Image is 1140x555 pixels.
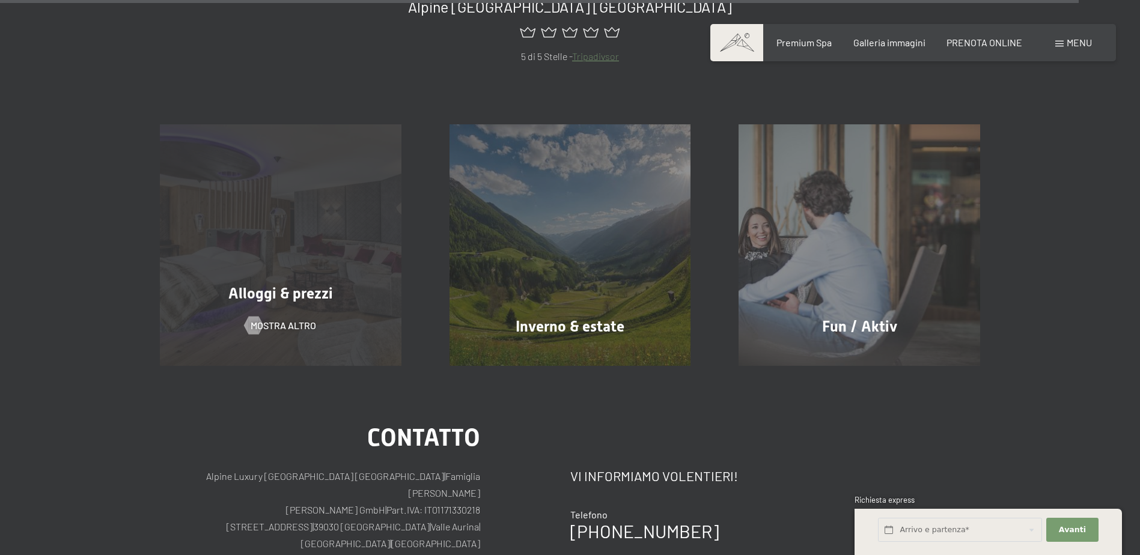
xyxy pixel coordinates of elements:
span: | [385,504,386,515]
p: 5 di 5 Stelle - [160,49,980,64]
span: Fun / Aktiv [822,318,897,335]
p: Alpine Luxury [GEOGRAPHIC_DATA] [GEOGRAPHIC_DATA] Famiglia [PERSON_NAME] [PERSON_NAME] GmbH Part.... [160,468,480,552]
button: Avanti [1046,518,1098,542]
span: mostra altro [251,319,316,332]
span: | [479,521,480,532]
a: Tripadivsor [572,50,619,62]
span: | [444,470,445,482]
a: Hotel Benessere SCHWARZENSTEIN – Trentino Alto Adige Dolomiti Alloggi & prezzi mostra altro [136,124,425,366]
span: Avanti [1059,524,1086,535]
span: | [390,538,391,549]
span: Alloggi & prezzi [228,285,333,302]
a: Hotel Benessere SCHWARZENSTEIN – Trentino Alto Adige Dolomiti Inverno & estate [425,124,715,366]
span: Vi informiamo volentieri! [570,468,738,484]
a: [PHONE_NUMBER] [570,520,719,542]
a: Hotel Benessere SCHWARZENSTEIN – Trentino Alto Adige Dolomiti Fun / Aktiv [715,124,1004,366]
a: PRENOTA ONLINE [946,37,1022,48]
a: Galleria immagini [853,37,925,48]
a: Premium Spa [776,37,832,48]
span: | [312,521,314,532]
span: Telefono [570,509,608,520]
span: Contatto [367,423,480,452]
span: Richiesta express [855,495,915,505]
span: Menu [1067,37,1092,48]
span: | [430,521,431,532]
span: Inverno & estate [516,318,624,335]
